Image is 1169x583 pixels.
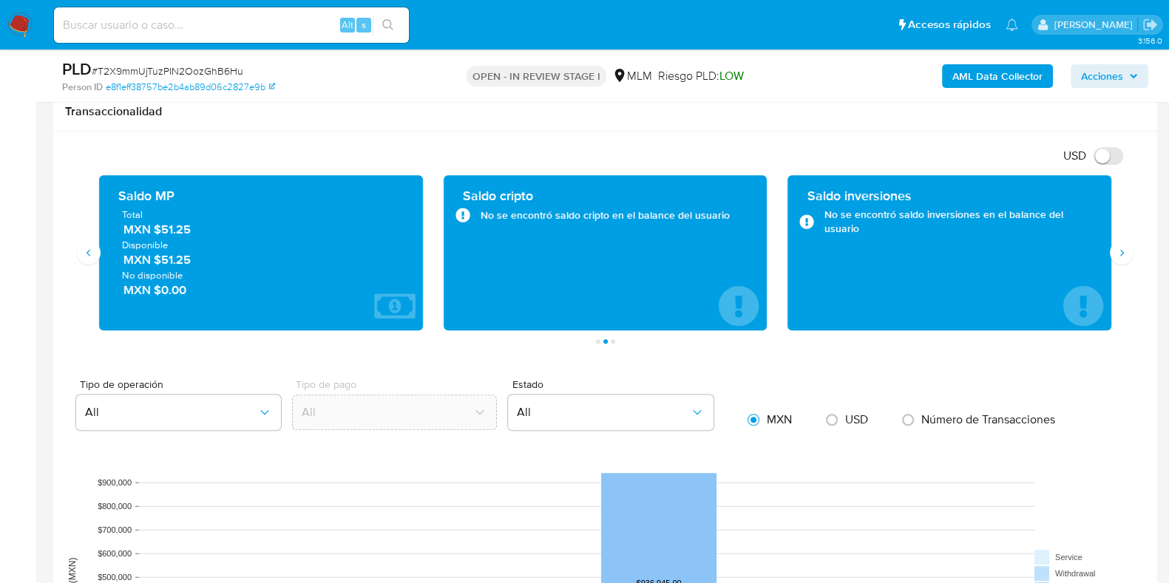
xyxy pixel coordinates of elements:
[719,67,744,84] span: LOW
[1142,17,1158,33] a: Salir
[467,66,606,86] p: OPEN - IN REVIEW STAGE I
[54,16,409,35] input: Buscar usuario o caso...
[62,81,103,94] b: Person ID
[106,81,275,94] a: e8f1eff38757be2b4ab89d06c2827e9b
[1071,64,1148,88] button: Acciones
[612,68,652,84] div: MLM
[942,64,1053,88] button: AML Data Collector
[92,64,243,78] span: # T2X9mmUjTuzPIN2OozGhB6Hu
[1054,18,1137,32] p: carlos.soto@mercadolibre.com.mx
[1081,64,1123,88] span: Acciones
[952,64,1043,88] b: AML Data Collector
[373,15,403,35] button: search-icon
[65,104,1145,119] h1: Transaccionalidad
[658,68,744,84] span: Riesgo PLD:
[1137,35,1162,47] span: 3.156.0
[62,57,92,81] b: PLD
[1006,18,1018,31] a: Notificaciones
[908,17,991,33] span: Accesos rápidos
[362,18,366,32] span: s
[342,18,353,32] span: Alt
